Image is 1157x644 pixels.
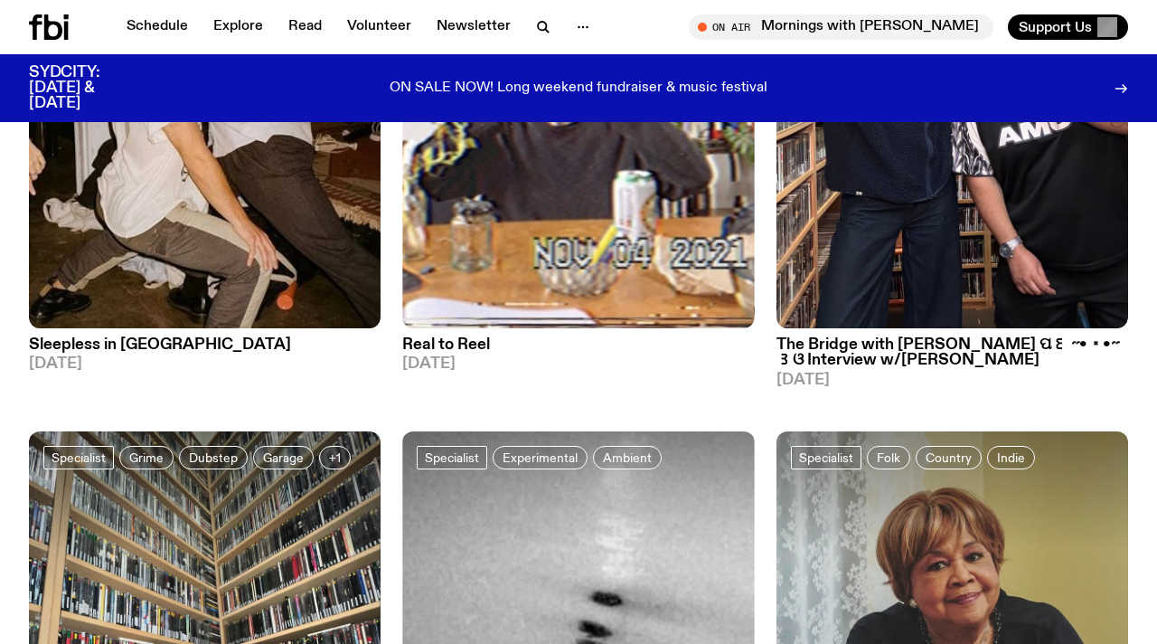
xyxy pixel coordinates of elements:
[119,446,174,469] a: Grime
[29,65,145,111] h3: SYDCITY: [DATE] & [DATE]
[29,356,381,372] span: [DATE]
[877,450,900,464] span: Folk
[179,446,248,469] a: Dubstep
[277,14,333,40] a: Read
[799,450,853,464] span: Specialist
[319,446,351,469] button: +1
[129,450,164,464] span: Grime
[603,450,652,464] span: Ambient
[1019,19,1092,35] span: Support Us
[402,356,754,372] span: [DATE]
[493,446,588,469] a: Experimental
[336,14,422,40] a: Volunteer
[916,446,982,469] a: Country
[116,14,199,40] a: Schedule
[997,450,1025,464] span: Indie
[1008,14,1128,40] button: Support Us
[593,446,662,469] a: Ambient
[202,14,274,40] a: Explore
[29,337,381,353] h3: Sleepless in [GEOGRAPHIC_DATA]
[29,328,381,372] a: Sleepless in [GEOGRAPHIC_DATA][DATE]
[43,446,114,469] a: Specialist
[791,446,861,469] a: Specialist
[263,450,304,464] span: Garage
[426,14,522,40] a: Newsletter
[417,446,487,469] a: Specialist
[253,446,314,469] a: Garage
[689,14,993,40] button: On AirMornings with [PERSON_NAME]
[776,373,1128,388] span: [DATE]
[776,328,1128,387] a: The Bridge with [PERSON_NAME] ପ꒰ ˶• ༝ •˶꒱ଓ Interview w/[PERSON_NAME][DATE]
[776,337,1128,368] h3: The Bridge with [PERSON_NAME] ପ꒰ ˶• ༝ •˶꒱ଓ Interview w/[PERSON_NAME]
[926,450,972,464] span: Country
[425,450,479,464] span: Specialist
[189,450,238,464] span: Dubstep
[52,450,106,464] span: Specialist
[987,446,1035,469] a: Indie
[402,337,754,353] h3: Real to Reel
[867,446,910,469] a: Folk
[503,450,578,464] span: Experimental
[402,328,754,372] a: Real to Reel[DATE]
[329,450,341,464] span: +1
[390,80,767,97] p: ON SALE NOW! Long weekend fundraiser & music festival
